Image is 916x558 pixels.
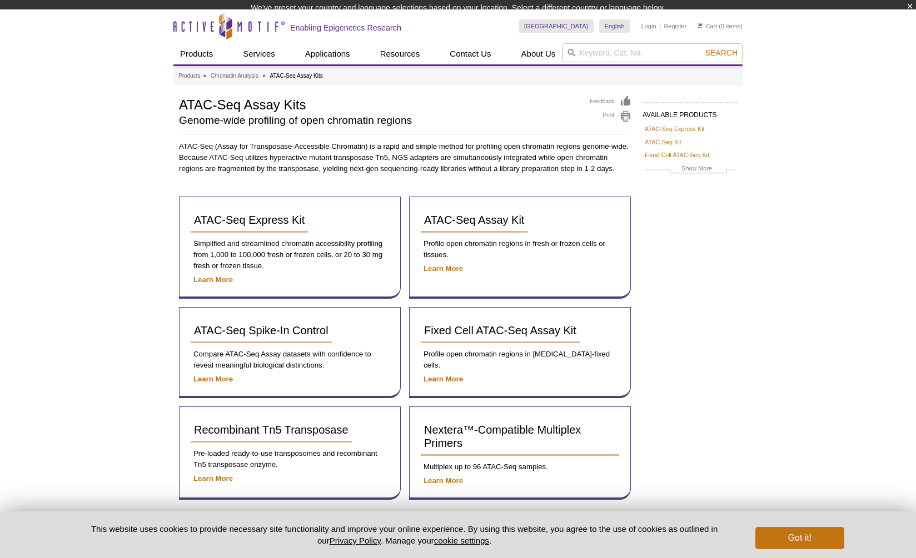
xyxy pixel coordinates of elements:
span: ATAC-Seq Spike-In Control [194,324,328,336]
button: cookie settings [434,536,489,545]
a: Chromatin Analysis [211,71,258,81]
a: Products [173,43,220,64]
a: Register [664,22,686,30]
span: Recombinant Tn5 Transposase [194,424,349,436]
span: ATAC-Seq Express Kit [194,214,305,226]
h2: Enabling Epigenetics Research [290,23,401,33]
p: This website uses cookies to provide necessary site functionality and improve your online experie... [72,523,737,546]
li: (0 items) [698,19,743,33]
a: ATAC-Seq Express Kit [191,208,308,233]
span: Search [705,48,738,57]
h2: AVAILABLE PRODUCTS [643,102,737,122]
input: Keyword, Cat. No. [562,43,743,62]
p: Simplified and streamlined chromatin accessibility profiling from 1,000 to 100,000 fresh or froze... [191,238,389,272]
a: Learn More [424,375,463,383]
p: ATAC-Seq (Assay for Transposase-Accessible Chromatin) is a rapid and simple method for profiling ... [179,141,631,174]
a: Print [590,110,631,123]
h2: Genome-wide profiling of open chromatin regions [179,115,579,125]
button: Search [702,48,741,58]
p: Profile open chromatin regions in [MEDICAL_DATA]-fixed cells. [421,349,619,371]
a: ATAC-Seq Kit [645,137,681,147]
span: ATAC-Seq Assay Kit [424,214,524,226]
li: » [203,73,206,79]
a: Resources [374,43,427,64]
a: Learn More [424,476,463,485]
li: » [262,73,266,79]
a: Cart [698,22,717,30]
a: Fixed Cell ATAC-Seq Kit [645,150,709,160]
a: Contact Us [443,43,497,64]
a: Nextera™-Compatible Multiplex Primers [421,418,619,456]
a: Show More [645,163,735,176]
li: ATAC-Seq Assay Kits [270,73,323,79]
a: Privacy Policy [330,536,381,545]
h1: ATAC-Seq Assay Kits [179,95,579,112]
a: Login [641,22,656,30]
a: Learn More [193,474,233,482]
a: [GEOGRAPHIC_DATA] [519,19,594,33]
p: Compare ATAC-Seq Assay datasets with confidence to reveal meaningful biological distinctions. [191,349,389,371]
a: Fixed Cell ATAC-Seq Assay Kit [421,319,580,343]
a: ATAC-Seq Assay Kit [421,208,527,233]
a: Learn More [193,375,233,383]
p: Pre-loaded ready-to-use transposomes and recombinant Tn5 transposase enzyme. [191,448,389,470]
a: Recombinant Tn5 Transposase [191,418,352,443]
a: About Us [515,43,562,64]
img: Your Cart [698,23,703,28]
a: ATAC-Seq Express Kit [645,124,705,134]
a: Learn More [193,275,233,284]
p: Profile open chromatin regions in fresh or frozen cells or tissues. [421,238,619,260]
li: | [659,19,661,33]
a: ATAC-Seq Spike-In Control [191,319,332,343]
p: Multiplex up to 96 ATAC-Seq samples. [421,461,619,472]
a: Learn More [424,264,463,273]
button: Got it! [755,527,844,549]
a: Services [236,43,282,64]
a: Applications [298,43,357,64]
img: Change Here [492,8,522,34]
a: Feedback [590,95,631,108]
span: Fixed Cell ATAC-Seq Assay Kit [424,324,576,336]
span: Nextera™-Compatible Multiplex Primers [424,424,581,449]
a: English [599,19,630,33]
a: Products [178,71,200,81]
